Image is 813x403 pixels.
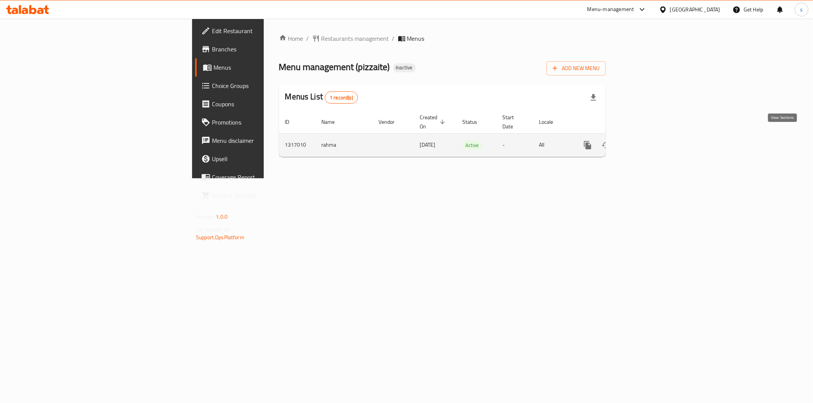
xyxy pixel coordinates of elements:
span: Promotions [212,118,322,127]
button: Change Status [597,136,615,154]
span: Start Date [503,113,524,131]
table: enhanced table [279,110,658,157]
a: Support.OpsPlatform [196,232,244,242]
span: s [800,5,803,14]
div: Export file [584,88,603,107]
a: Upsell [195,150,328,168]
a: Branches [195,40,328,58]
span: [DATE] [420,140,436,150]
span: Branches [212,45,322,54]
li: / [392,34,395,43]
span: Inactive [393,64,416,71]
span: 1.0.0 [216,212,228,222]
span: Menu management ( pizzaite ) [279,58,390,75]
span: Choice Groups [212,81,322,90]
span: Restaurants management [321,34,389,43]
a: Coverage Report [195,168,328,186]
h2: Menus List [285,91,358,104]
div: Total records count [325,91,358,104]
span: Coupons [212,99,322,109]
span: Active [463,141,482,150]
td: All [533,133,572,157]
span: Created On [420,113,447,131]
a: Menu disclaimer [195,131,328,150]
th: Actions [572,110,658,134]
span: Locale [539,117,563,126]
a: Edit Restaurant [195,22,328,40]
button: Add New Menu [547,61,606,75]
a: Restaurants management [312,34,389,43]
span: Upsell [212,154,322,163]
span: Version: [196,212,215,222]
a: Coupons [195,95,328,113]
a: Menus [195,58,328,77]
div: Inactive [393,63,416,72]
span: 1 record(s) [325,94,358,101]
span: Edit Restaurant [212,26,322,35]
span: Menus [213,63,322,72]
span: ID [285,117,300,126]
a: Choice Groups [195,77,328,95]
a: Grocery Checklist [195,186,328,205]
td: - [497,133,533,157]
span: Name [322,117,345,126]
td: rahma [316,133,373,157]
span: Grocery Checklist [212,191,322,200]
span: Vendor [379,117,405,126]
button: more [579,136,597,154]
nav: breadcrumb [279,34,606,43]
span: Menus [407,34,425,43]
a: Promotions [195,113,328,131]
span: Get support on: [196,225,231,235]
span: Add New Menu [553,64,600,73]
span: Menu disclaimer [212,136,322,145]
span: Coverage Report [212,173,322,182]
div: [GEOGRAPHIC_DATA] [670,5,720,14]
span: Status [463,117,487,126]
div: Menu-management [587,5,634,14]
